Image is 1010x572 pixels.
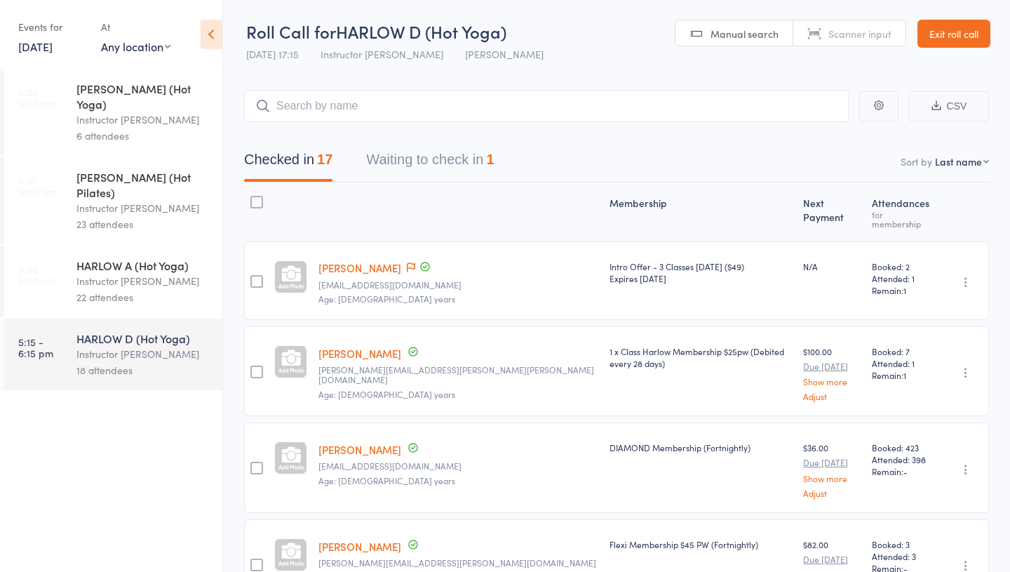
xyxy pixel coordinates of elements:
[76,169,210,200] div: [PERSON_NAME] (Hot Pilates)
[76,200,210,216] div: Instructor [PERSON_NAME]
[872,538,932,550] span: Booked: 3
[76,289,210,305] div: 22 attendees
[803,458,861,467] small: Due [DATE]
[76,128,210,144] div: 6 attendees
[318,558,598,568] small: lyndal.draper@gmail.com
[803,554,861,564] small: Due [DATE]
[872,345,932,357] span: Booked: 7
[18,175,56,197] time: 9:15 - 10:15 am
[18,39,53,54] a: [DATE]
[872,210,932,228] div: for membership
[872,369,932,381] span: Remain:
[18,263,55,286] time: 4:00 - 5:00 pm
[917,20,990,48] a: Exit roll call
[76,258,210,273] div: HARLOW A (Hot Yoga)
[872,550,932,562] span: Attended: 3
[318,388,455,400] span: Age: [DEMOGRAPHIC_DATA] years
[803,345,861,401] div: $100.00
[318,442,401,457] a: [PERSON_NAME]
[803,441,861,497] div: $36.00
[76,112,210,128] div: Instructor [PERSON_NAME]
[76,331,210,346] div: HARLOW D (Hot Yoga)
[903,284,906,296] span: 1
[101,39,170,54] div: Any location
[18,336,53,359] time: 5:15 - 6:15 pm
[803,392,861,401] a: Adjust
[903,465,908,477] span: -
[872,441,932,453] span: Booked: 423
[872,357,932,369] span: Attended: 1
[872,284,932,296] span: Remain:
[803,474,861,483] a: Show more
[903,369,906,381] span: 1
[610,260,793,284] div: Intro Offer - 3 Classes [DATE] ($49)
[872,453,932,465] span: Attended: 398
[610,272,793,284] div: Expires [DATE]
[901,154,932,168] label: Sort by
[866,189,938,235] div: Atten­dances
[803,260,861,272] div: N/A
[318,346,401,361] a: [PERSON_NAME]
[4,69,222,156] a: 8:00 -9:00 am[PERSON_NAME] (Hot Yoga)Instructor [PERSON_NAME]6 attendees
[293,271,433,299] div: Date of birth: [DEMOGRAPHIC_DATA]
[244,145,332,182] button: Checked in17
[18,15,87,39] div: Events for
[465,47,544,61] span: [PERSON_NAME]
[318,539,401,554] a: [PERSON_NAME]
[872,272,932,284] span: Attended: 1
[318,260,401,275] a: [PERSON_NAME]
[803,377,861,386] a: Show more
[101,15,170,39] div: At
[610,538,793,550] div: Flexi Membership $45 PW (Fortnightly)
[246,47,299,61] span: [DATE] 17:15
[935,154,982,168] div: Last name
[803,488,861,498] a: Adjust
[803,361,861,371] small: Due [DATE]
[318,365,598,385] small: lisa.jane.anderson@bigpond.com
[828,27,891,41] span: Scanner input
[76,362,210,378] div: 18 attendees
[610,441,793,453] div: DIAMOND Membership (Fortnightly)
[244,90,849,122] input: Search by name
[318,280,598,290] small: timiadams@yahoo.com
[711,27,779,41] span: Manual search
[76,273,210,289] div: Instructor [PERSON_NAME]
[76,216,210,232] div: 23 attendees
[604,189,798,235] div: Membership
[76,81,210,112] div: [PERSON_NAME] (Hot Yoga)
[610,345,793,369] div: 1 x Class Harlow Membership $25pw (Debited every 28 days)
[4,319,222,390] a: 5:15 -6:15 pmHARLOW D (Hot Yoga)Instructor [PERSON_NAME]18 attendees
[317,152,332,167] div: 17
[872,260,932,272] span: Booked: 2
[76,346,210,362] div: Instructor [PERSON_NAME]
[318,461,598,471] small: cummies1@hotmail.com
[797,189,866,235] div: Next Payment
[909,91,989,121] button: CSV
[4,246,222,317] a: 4:00 -5:00 pmHARLOW A (Hot Yoga)Instructor [PERSON_NAME]22 attendees
[18,86,55,109] time: 8:00 - 9:00 am
[246,20,336,43] span: Roll Call for
[318,474,455,486] span: Age: [DEMOGRAPHIC_DATA] years
[4,157,222,244] a: 9:15 -10:15 am[PERSON_NAME] (Hot Pilates)Instructor [PERSON_NAME]23 attendees
[321,47,443,61] span: Instructor [PERSON_NAME]
[486,152,494,167] div: 1
[366,145,494,182] button: Waiting to check in1
[336,20,506,43] span: HARLOW D (Hot Yoga)
[872,465,932,477] span: Remain:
